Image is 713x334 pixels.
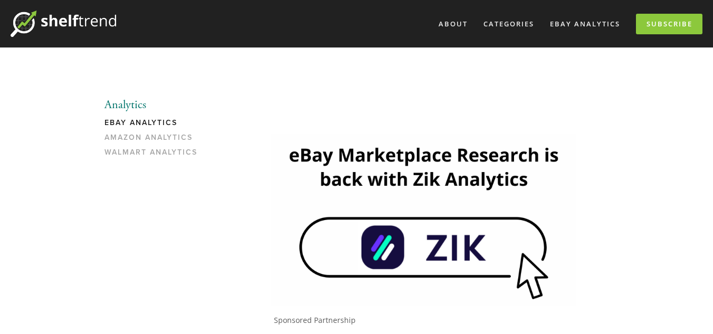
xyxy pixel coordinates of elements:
img: ShelfTrend [11,11,116,37]
div: Categories [477,15,541,33]
li: Analytics [104,98,205,112]
a: Amazon Analytics [104,133,205,148]
a: eBay Analytics [543,15,627,33]
a: Walmart Analytics [104,148,205,163]
p: Sponsored Partnership [274,316,576,325]
a: About [432,15,474,33]
a: Subscribe [636,14,702,34]
img: Zik Analytics Sponsored Ad [271,134,576,306]
a: eBay Analytics [104,118,205,133]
